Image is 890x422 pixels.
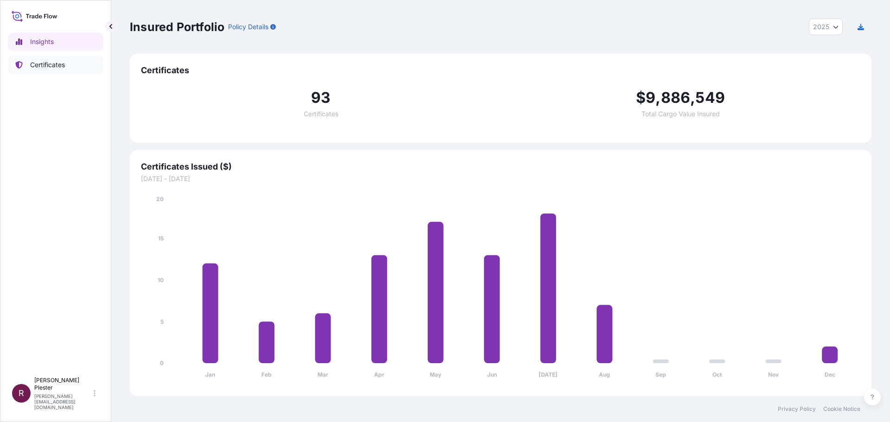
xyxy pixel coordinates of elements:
span: 93 [311,90,331,105]
tspan: Dec [825,371,835,378]
span: Total Cargo Value Insured [642,111,720,117]
span: Certificates Issued ($) [141,161,860,172]
span: 2025 [813,22,829,31]
p: Insured Portfolio [130,19,224,34]
tspan: Nov [768,371,779,378]
tspan: Jan [205,371,215,378]
tspan: Aug [599,371,610,378]
a: Insights [8,32,103,51]
tspan: 15 [158,235,164,242]
span: 549 [695,90,725,105]
p: Insights [30,37,54,46]
tspan: May [430,371,442,378]
a: Cookie Notice [823,405,860,413]
tspan: 20 [156,195,164,202]
tspan: Apr [374,371,384,378]
p: Certificates [30,60,65,69]
tspan: [DATE] [539,371,558,378]
p: Policy Details [228,22,268,31]
tspan: 0 [160,359,164,366]
button: Year Selector [809,19,843,35]
p: [PERSON_NAME][EMAIL_ADDRESS][DOMAIN_NAME] [34,393,92,410]
tspan: Sep [655,371,666,378]
tspan: Feb [261,371,272,378]
span: [DATE] - [DATE] [141,174,860,183]
a: Certificates [8,56,103,74]
tspan: Jun [487,371,497,378]
span: $ [636,90,646,105]
span: 9 [646,90,655,105]
span: Certificates [304,111,338,117]
span: Certificates [141,65,860,76]
tspan: Oct [712,371,722,378]
tspan: 10 [158,277,164,283]
span: , [655,90,661,105]
p: [PERSON_NAME] Plester [34,377,92,391]
tspan: 5 [160,318,164,325]
span: R [19,389,24,398]
span: 886 [661,90,691,105]
span: , [690,90,695,105]
a: Privacy Policy [778,405,816,413]
tspan: Mar [318,371,328,378]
